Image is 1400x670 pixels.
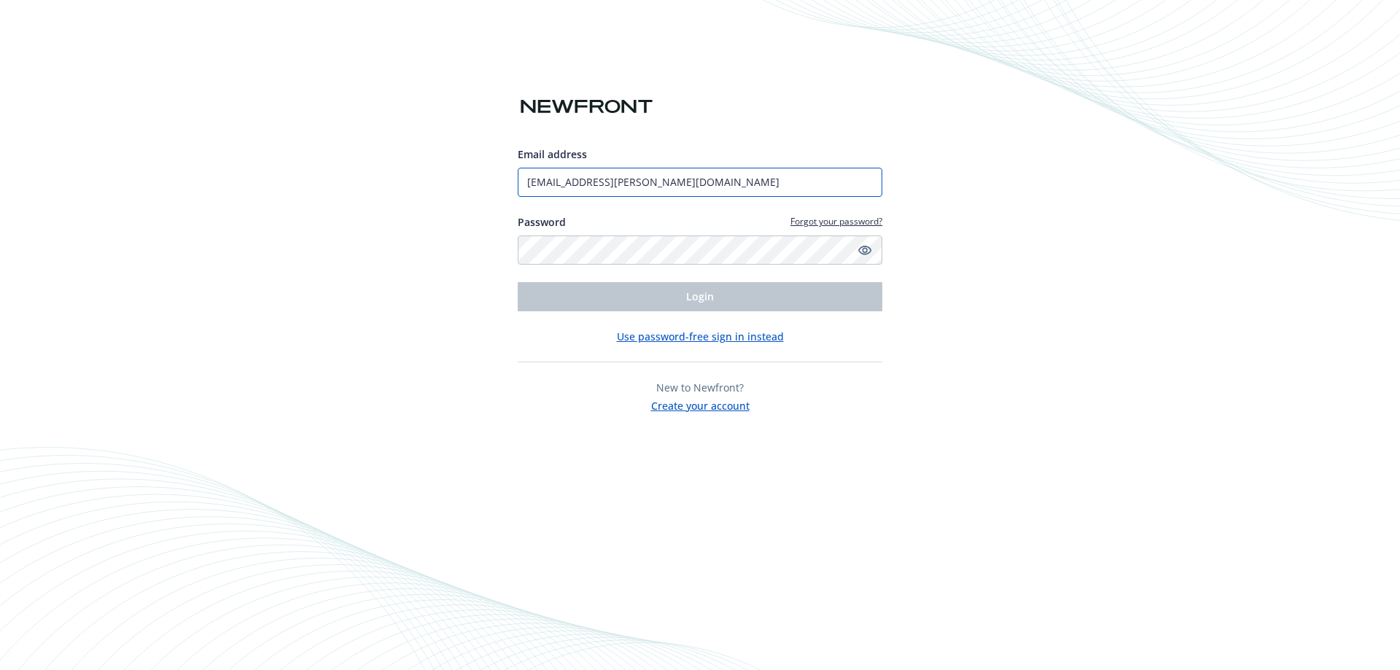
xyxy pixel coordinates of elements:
img: Newfront logo [518,94,656,120]
label: Password [518,214,566,230]
span: Email address [518,147,587,161]
button: Login [518,282,882,311]
input: Enter your password [518,235,882,265]
span: New to Newfront? [656,381,744,394]
input: Enter your email [518,168,882,197]
span: Login [686,289,714,303]
a: Show password [856,241,874,259]
button: Create your account [651,395,750,413]
button: Use password-free sign in instead [617,329,784,344]
a: Forgot your password? [790,215,882,227]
